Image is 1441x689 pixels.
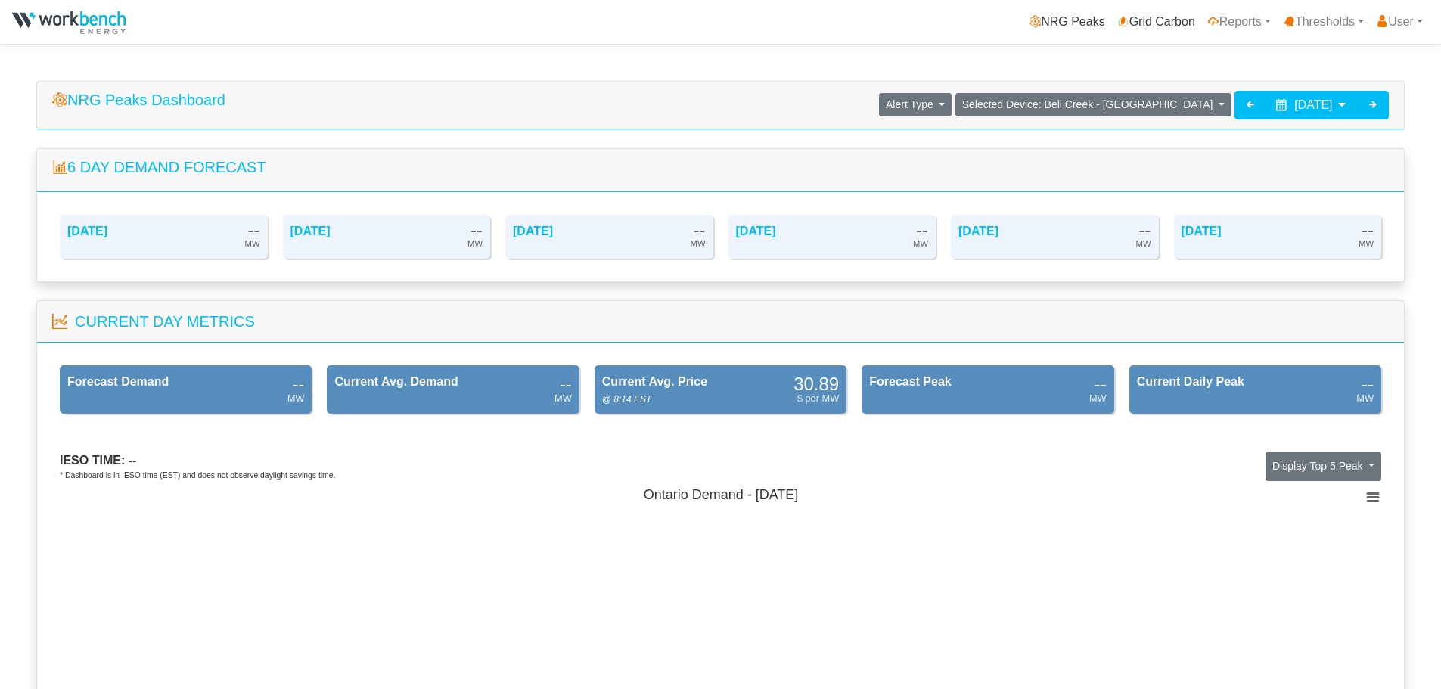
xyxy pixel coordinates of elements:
[1266,452,1381,482] button: Display Top 5 Peak
[955,93,1231,116] button: Selected Device: Bell Creek - [GEOGRAPHIC_DATA]
[513,225,553,237] a: [DATE]
[1201,7,1277,37] a: Reports
[602,373,707,391] div: Current Avg. Price
[694,222,706,237] div: --
[1362,377,1374,391] div: --
[962,98,1213,110] span: Selected Device: Bell Creek - [GEOGRAPHIC_DATA]
[1294,98,1332,111] span: [DATE]
[797,391,839,405] div: $ per MW
[67,373,169,391] div: Forecast Demand
[913,237,928,251] div: MW
[467,237,483,251] div: MW
[869,373,952,391] div: Forecast Peak
[287,391,305,405] div: MW
[67,225,107,237] a: [DATE]
[793,377,839,391] div: 30.89
[886,98,933,110] span: Alert Type
[879,93,952,116] button: Alert Type
[334,373,458,391] div: Current Avg. Demand
[75,310,255,333] div: Current Day Metrics
[1136,237,1151,251] div: MW
[1182,225,1222,237] a: [DATE]
[1023,7,1110,37] a: NRG Peaks
[1277,7,1370,37] a: Thresholds
[52,91,225,109] h5: NRG Peaks Dashboard
[958,225,998,237] a: [DATE]
[1272,460,1363,472] span: Display Top 5 Peak
[916,222,928,237] div: --
[245,237,260,251] div: MW
[736,225,776,237] a: [DATE]
[1139,222,1151,237] div: --
[1362,222,1374,237] div: --
[1359,237,1374,251] div: MW
[644,487,799,502] tspan: Ontario Demand - [DATE]
[129,454,137,467] span: --
[12,11,126,34] img: NRGPeaks.png
[60,454,125,467] span: IESO time:
[1089,391,1107,405] div: MW
[52,158,1389,176] h5: 6 Day Demand Forecast
[1356,391,1374,405] div: MW
[292,377,304,391] div: --
[470,222,483,237] div: --
[1095,377,1107,391] div: --
[1137,373,1244,391] div: Current Daily Peak
[60,470,335,482] div: * Dashboard is in IESO time (EST) and does not observe daylight savings time.
[1370,7,1429,37] a: User
[602,393,652,406] div: @ 8:14 EST
[1111,7,1201,37] a: Grid Carbon
[554,391,572,405] div: MW
[691,237,706,251] div: MW
[560,377,572,391] div: --
[290,225,331,237] a: [DATE]
[248,222,260,237] div: --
